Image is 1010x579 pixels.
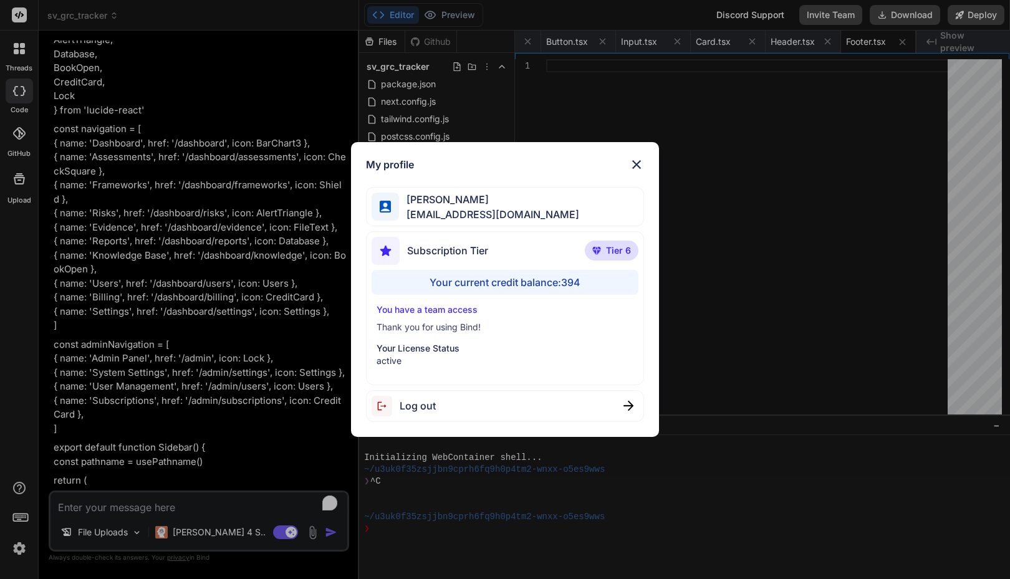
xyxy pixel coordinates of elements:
[372,237,400,265] img: subscription
[366,157,414,172] h1: My profile
[377,304,634,316] p: You have a team access
[377,355,634,367] p: active
[400,398,436,413] span: Log out
[399,207,579,222] span: [EMAIL_ADDRESS][DOMAIN_NAME]
[377,342,634,355] p: Your License Status
[377,321,634,333] p: Thank you for using Bind!
[372,396,400,416] img: logout
[372,270,639,295] div: Your current credit balance: 394
[592,247,601,254] img: premium
[399,192,579,207] span: [PERSON_NAME]
[629,157,644,172] img: close
[407,243,488,258] span: Subscription Tier
[380,201,392,213] img: profile
[606,244,631,257] span: Tier 6
[623,401,633,411] img: close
